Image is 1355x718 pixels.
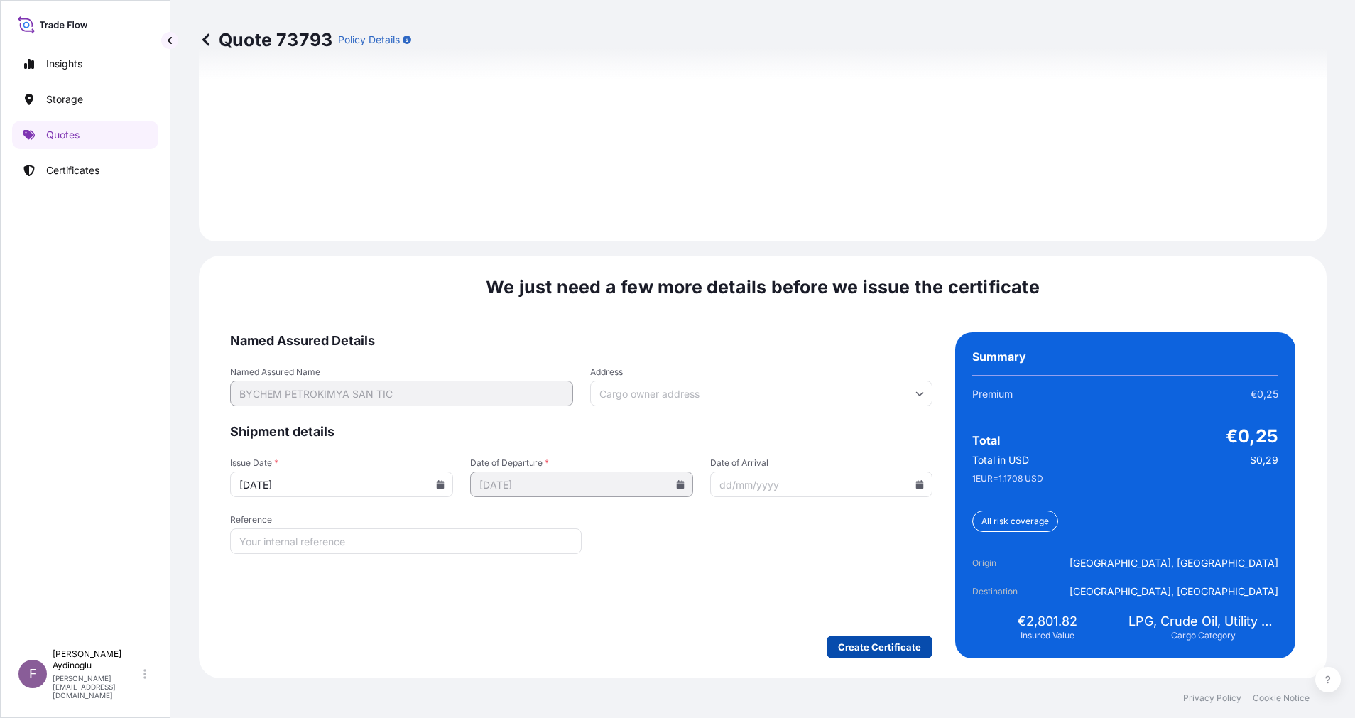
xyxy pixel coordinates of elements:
[46,128,80,142] p: Quotes
[972,453,1029,467] span: Total in USD
[972,584,1052,599] span: Destination
[1128,613,1278,630] span: LPG, Crude Oil, Utility Fuel, Mid Distillates and Specialities, Fertilisers
[29,667,37,681] span: F
[470,457,693,469] span: Date of Departure
[710,472,933,497] input: dd/mm/yyyy
[46,92,83,107] p: Storage
[230,528,582,554] input: Your internal reference
[1226,425,1278,447] span: €0,25
[338,33,400,47] p: Policy Details
[46,57,82,71] p: Insights
[230,423,932,440] span: Shipment details
[972,433,1000,447] span: Total
[710,457,933,469] span: Date of Arrival
[1253,692,1310,704] a: Cookie Notice
[1183,692,1241,704] a: Privacy Policy
[1018,613,1077,630] span: €2,801.82
[53,674,141,700] p: [PERSON_NAME][EMAIL_ADDRESS][DOMAIN_NAME]
[590,381,933,406] input: Cargo owner address
[12,156,158,185] a: Certificates
[199,28,332,51] p: Quote 73793
[972,556,1052,570] span: Origin
[230,366,573,378] span: Named Assured Name
[486,276,1040,298] span: We just need a few more details before we issue the certificate
[972,349,1026,364] span: Summary
[46,163,99,178] p: Certificates
[1070,556,1278,570] span: [GEOGRAPHIC_DATA], [GEOGRAPHIC_DATA]
[827,636,932,658] button: Create Certificate
[12,50,158,78] a: Insights
[972,473,1043,484] span: 1 EUR = 1.1708 USD
[972,387,1013,401] span: Premium
[53,648,141,671] p: [PERSON_NAME] Aydinoglu
[1070,584,1278,599] span: [GEOGRAPHIC_DATA], [GEOGRAPHIC_DATA]
[230,514,582,526] span: Reference
[12,121,158,149] a: Quotes
[230,332,932,349] span: Named Assured Details
[1021,630,1074,641] span: Insured Value
[590,366,933,378] span: Address
[1250,453,1278,467] span: $0,29
[470,472,693,497] input: dd/mm/yyyy
[838,640,921,654] p: Create Certificate
[1171,630,1236,641] span: Cargo Category
[230,457,453,469] span: Issue Date
[1251,387,1278,401] span: €0,25
[230,472,453,497] input: dd/mm/yyyy
[972,511,1058,532] div: All risk coverage
[12,85,158,114] a: Storage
